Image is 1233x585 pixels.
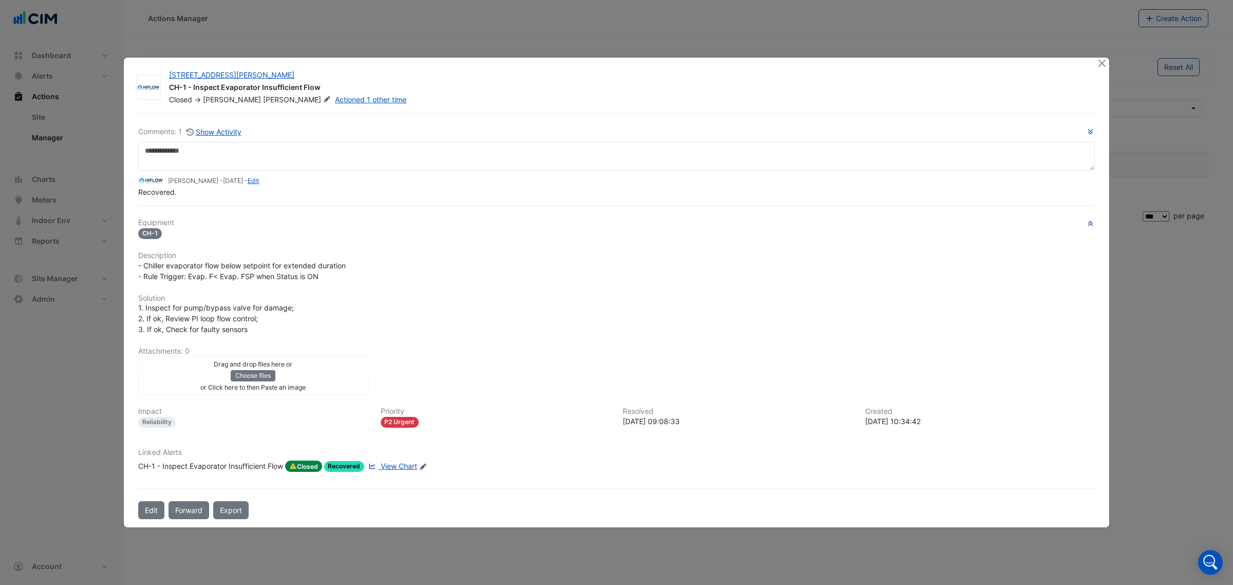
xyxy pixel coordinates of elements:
[213,501,249,519] a: Export
[169,501,209,519] button: Forward
[1198,550,1223,575] div: Open Intercom Messenger
[865,407,1095,416] h6: Created
[138,501,164,519] button: Edit
[138,303,294,334] span: 1. Inspect for pump/bypass valve for damage; 2. If ok, Review PI loop flow control; 3. If ok, Che...
[186,126,242,138] button: Show Activity
[169,82,1085,95] div: CH-1 - Inspect Evaporator Insufficient Flow
[138,126,242,138] div: Comments: 1
[223,177,243,185] span: 2025-09-03 09:08:32
[137,83,160,93] img: HiFlow
[381,462,417,470] span: View Chart
[138,417,176,428] div: Reliability
[381,417,419,428] div: P2 Urgent
[214,360,292,368] small: Drag and drop files here or
[231,370,275,381] button: Choose files
[248,177,259,185] a: Edit
[203,95,261,104] span: [PERSON_NAME]
[324,461,365,472] span: Recovered
[865,416,1095,427] div: [DATE] 10:34:42
[138,347,1095,356] h6: Attachments: 0
[138,251,1095,260] h6: Description
[200,383,306,391] small: or Click here to then Paste an image
[263,95,333,105] span: [PERSON_NAME]
[138,188,177,196] span: Recovered.
[169,95,192,104] span: Closed
[138,175,164,187] img: HiFlow
[623,416,853,427] div: [DATE] 09:08:33
[138,448,1095,457] h6: Linked Alerts
[285,461,322,472] span: Closed
[138,228,162,239] span: CH-1
[169,70,294,79] a: [STREET_ADDRESS][PERSON_NAME]
[419,463,427,470] fa-icon: Edit Linked Alerts
[138,218,1095,227] h6: Equipment
[1096,58,1107,68] button: Close
[138,461,283,472] div: CH-1 - Inspect Evaporator Insufficient Flow
[138,294,1095,303] h6: Solution
[138,407,368,416] h6: Impact
[335,95,406,104] a: Actioned 1 other time
[366,461,417,472] a: View Chart
[138,261,346,281] span: - Chiller evaporator flow below setpoint for extended duration - Rule Trigger: Evap. F< Evap. FSP...
[194,95,201,104] span: ->
[168,176,259,186] small: [PERSON_NAME] - -
[623,407,853,416] h6: Resolved
[381,407,611,416] h6: Priority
